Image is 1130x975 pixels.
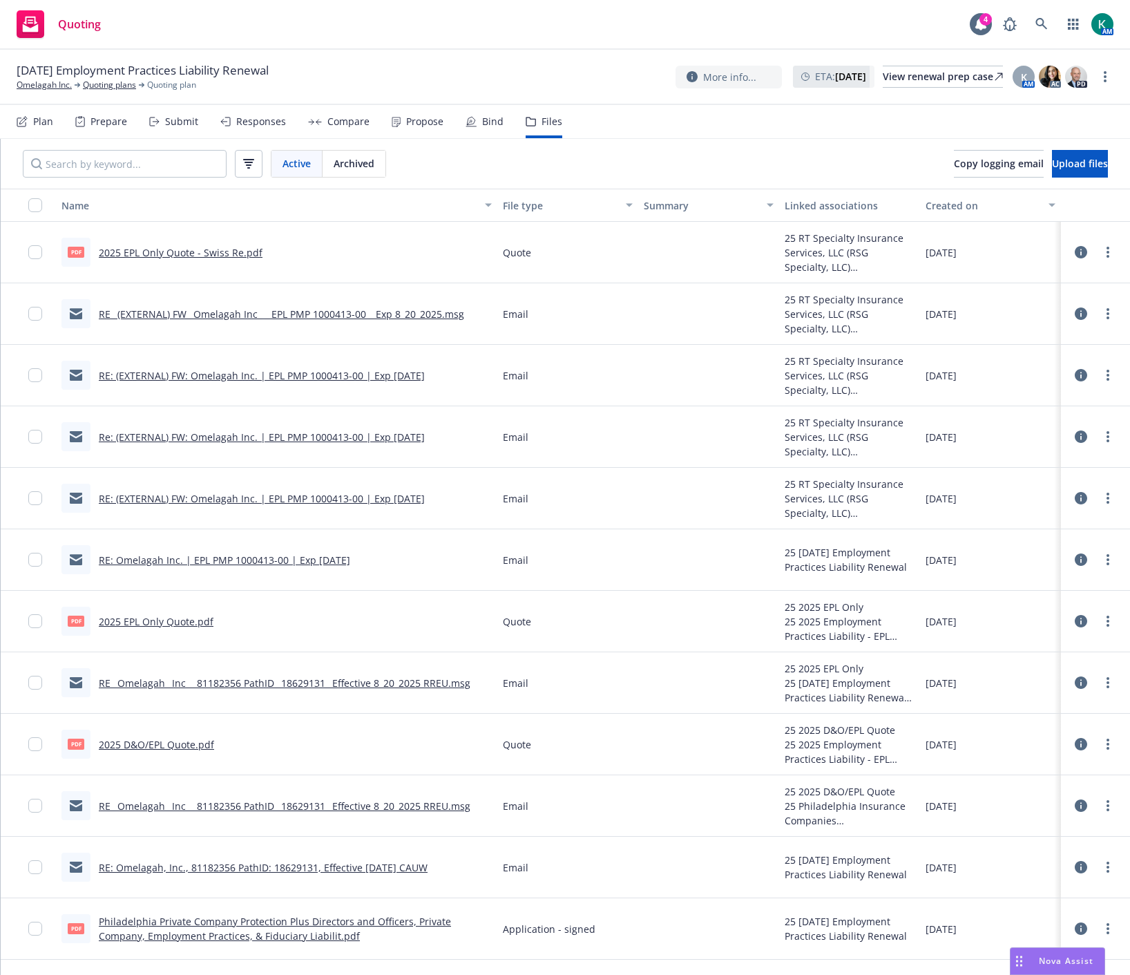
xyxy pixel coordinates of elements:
a: RE: (EXTERNAL) FW: Omelagah Inc. | EPL PMP 1000413-00 | Exp [DATE] [99,492,425,505]
span: Application - signed [503,922,595,936]
span: Nova Assist [1039,955,1093,967]
span: [DATE] [926,491,957,506]
a: more [1100,367,1116,384]
span: Email [503,553,528,567]
span: More info... [703,70,756,84]
button: Upload files [1052,150,1108,178]
input: Toggle Row Selected [28,553,42,567]
div: 25 [DATE] Employment Practices Liability Renewal [785,914,914,943]
div: 25 2025 EPL Only [785,661,914,676]
a: View renewal prep case [883,66,1003,88]
img: photo [1039,66,1061,88]
input: Toggle Row Selected [28,307,42,321]
span: pdf [68,923,84,934]
div: File type [503,198,617,213]
button: More info... [676,66,782,88]
img: photo [1065,66,1087,88]
div: 25 RT Specialty Insurance Services, LLC (RSG Specialty, LLC) [785,231,914,274]
a: Switch app [1060,10,1087,38]
div: 25 RT Specialty Insurance Services, LLC (RSG Specialty, LLC) [785,477,914,520]
div: 25 RT Specialty Insurance Services, LLC (RSG Specialty, LLC) [785,292,914,336]
span: Quoting plan [147,79,196,91]
a: Quoting [11,5,106,44]
input: Toggle Row Selected [28,676,42,690]
a: Omelagah Inc. [17,79,72,91]
a: more [1100,305,1116,322]
div: Plan [33,116,53,127]
div: 25 [DATE] Employment Practices Liability Renewal [785,676,914,705]
a: more [1100,920,1116,937]
span: [DATE] Employment Practices Liability Renewal [17,62,269,79]
button: File type [497,189,638,222]
a: Re: (EXTERNAL) FW: Omelagah Inc. | EPL PMP 1000413-00 | Exp [DATE] [99,430,425,444]
div: 25 2025 Employment Practices Liability - EPL [785,614,914,643]
span: Email [503,676,528,690]
a: RE_ Omelagah_ Inc__ 81182356 PathID_ 18629131_ Effective 8_20_2025 RREU.msg [99,799,470,813]
span: [DATE] [926,737,957,752]
div: Summary [644,198,758,213]
span: Active [282,156,311,171]
a: RE_ (EXTERNAL) FW_ Omelagah Inc_ _ EPL PMP 1000413-00 _ Exp 8_20_2025.msg [99,307,464,321]
input: Toggle Row Selected [28,860,42,874]
div: Compare [327,116,370,127]
span: [DATE] [926,368,957,383]
div: Prepare [90,116,127,127]
span: Archived [334,156,374,171]
a: RE: (EXTERNAL) FW: Omelagah Inc. | EPL PMP 1000413-00 | Exp [DATE] [99,369,425,382]
a: more [1100,551,1116,568]
a: Report a Bug [996,10,1024,38]
button: Created on [920,189,1061,222]
span: Email [503,799,528,813]
div: Files [542,116,562,127]
input: Toggle Row Selected [28,737,42,751]
a: more [1100,244,1116,261]
div: Responses [236,116,286,127]
span: [DATE] [926,860,957,875]
span: [DATE] [926,922,957,936]
div: 25 2025 D&O/EPL Quote [785,784,914,799]
div: Name [61,198,477,213]
span: Email [503,307,528,321]
div: Bind [482,116,504,127]
a: more [1097,68,1113,85]
span: Quote [503,737,531,752]
span: [DATE] [926,676,957,690]
div: 4 [979,13,992,26]
div: 25 RT Specialty Insurance Services, LLC (RSG Specialty, LLC) [785,415,914,459]
input: Search by keyword... [23,150,227,178]
input: Toggle Row Selected [28,799,42,813]
button: Name [56,189,497,222]
span: [DATE] [926,799,957,813]
a: Philadelphia Private Company Protection Plus Directors and Officers, Private Company, Employment ... [99,915,451,943]
a: more [1100,674,1116,691]
div: Drag to move [1011,948,1028,974]
strong: [DATE] [835,70,866,83]
span: ETA : [815,69,866,84]
div: 25 [DATE] Employment Practices Liability Renewal [785,545,914,574]
a: 2025 EPL Only Quote - Swiss Re.pdf [99,246,262,259]
div: View renewal prep case [883,66,1003,87]
div: 25 2025 Employment Practices Liability - EPL [785,737,914,766]
span: Email [503,368,528,383]
div: 25 2025 D&O/EPL Quote [785,723,914,737]
span: Upload files [1052,157,1108,170]
span: Copy logging email [954,157,1044,170]
input: Toggle Row Selected [28,245,42,259]
span: Email [503,860,528,875]
span: pdf [68,616,84,626]
span: K [1021,70,1027,84]
input: Toggle Row Selected [28,491,42,505]
button: Nova Assist [1010,947,1105,975]
a: Quoting plans [83,79,136,91]
a: more [1100,613,1116,630]
input: Toggle Row Selected [28,368,42,382]
span: [DATE] [926,307,957,321]
span: Email [503,430,528,444]
div: Propose [406,116,443,127]
div: 25 Philadelphia Insurance Companies [785,799,914,828]
div: 25 [DATE] Employment Practices Liability Renewal [785,853,914,882]
a: RE: Omelagah, Inc., 81182356 PathID: 18629131, Effective [DATE] CAUW [99,861,428,874]
a: Search [1028,10,1055,38]
a: more [1100,797,1116,814]
span: [DATE] [926,553,957,567]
